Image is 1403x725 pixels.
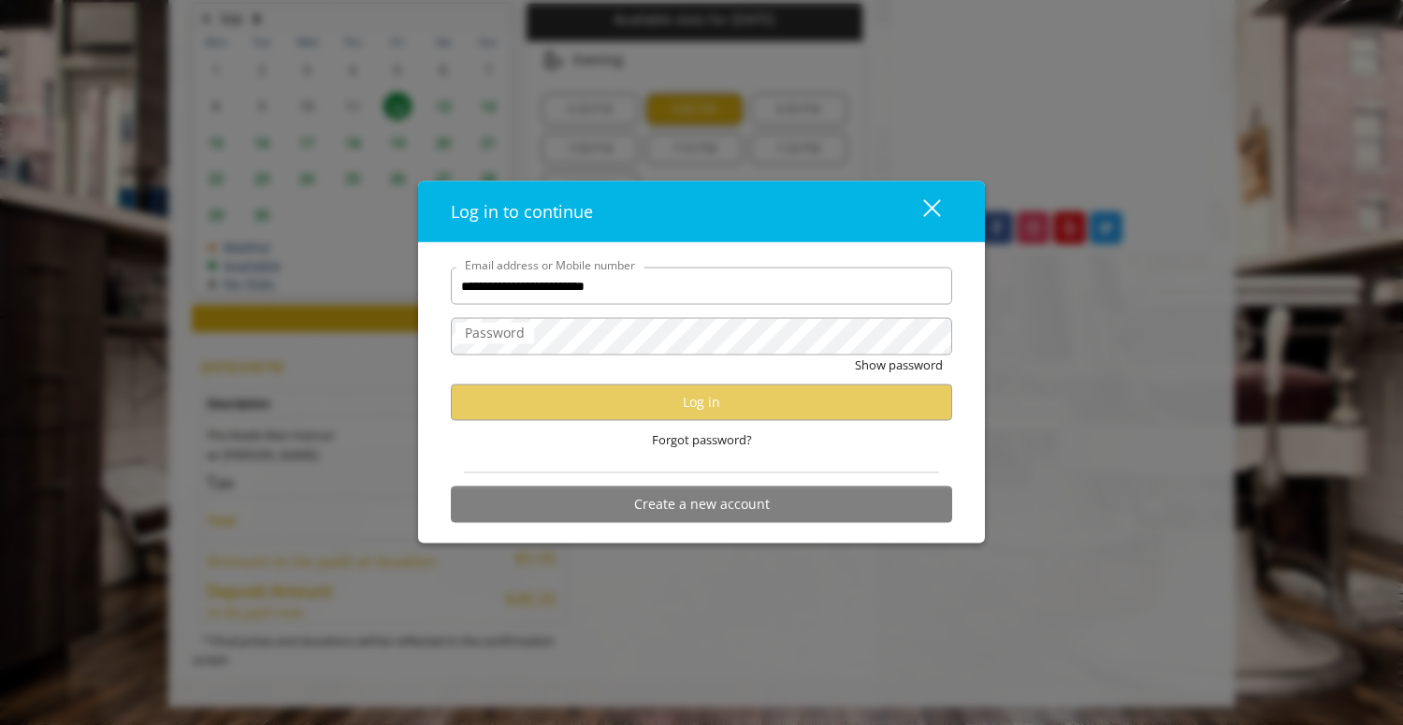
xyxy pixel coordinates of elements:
button: Show password [855,355,943,375]
button: Create a new account [451,486,952,522]
span: Log in to continue [451,200,593,223]
span: Forgot password? [652,430,752,450]
label: Password [456,323,534,343]
button: close dialog [889,193,952,231]
input: Password [451,318,952,355]
input: Email address or Mobile number [451,268,952,305]
div: close dialog [902,197,939,225]
label: Email address or Mobile number [456,256,644,274]
button: Log in [451,384,952,421]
